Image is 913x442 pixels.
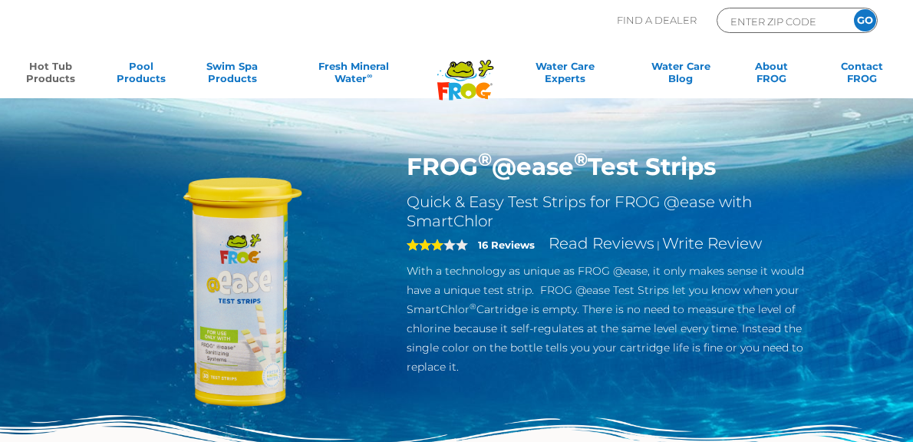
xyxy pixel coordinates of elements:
img: Frog Products Logo [429,40,502,101]
h1: FROG @ease Test Strips [407,152,814,181]
a: Read Reviews [549,234,654,252]
span: | [657,239,660,251]
a: PoolProducts [106,60,176,91]
sup: ® [470,302,476,312]
a: Fresh MineralWater∞ [288,60,420,91]
strong: 16 Reviews [478,239,535,251]
a: Swim SpaProducts [197,60,268,91]
input: GO [854,9,876,31]
p: Find A Dealer [617,8,697,33]
a: Water CareBlog [645,60,716,91]
a: AboutFROG [737,60,807,91]
sup: ® [574,148,588,170]
a: Hot TubProducts [15,60,86,91]
a: Write Review [662,234,762,252]
img: FROG-@ease-TS-Bottle.png [99,152,384,437]
sup: ® [478,148,492,170]
p: With a technology as unique as FROG @ease, it only makes sense it would have a unique test strip.... [407,262,814,377]
a: ContactFROG [827,60,898,91]
span: 3 [407,239,443,251]
h2: Quick & Easy Test Strips for FROG @ease with SmartChlor [407,193,814,231]
sup: ∞ [367,71,372,80]
a: Water CareExperts [505,60,625,91]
